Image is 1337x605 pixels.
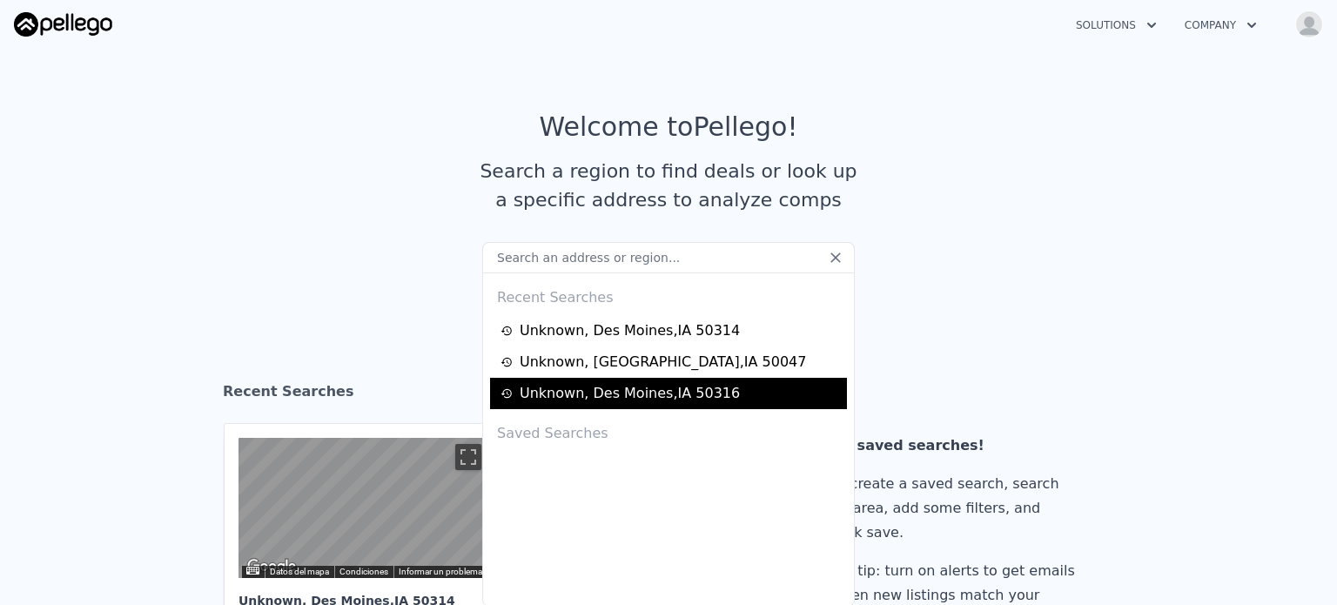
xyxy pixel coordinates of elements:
[399,567,482,576] a: Informar un problema
[243,555,300,578] a: Abrir esta área en Google Maps (se abre en una ventana nueva)
[1295,10,1323,38] img: avatar
[831,472,1082,545] div: To create a saved search, search an area, add some filters, and click save.
[339,567,388,576] a: Condiciones
[246,567,259,575] button: Combinaciones de teclas
[501,320,842,341] a: Unknown, Des Moines,IA 50314
[455,444,481,470] button: Activar o desactivar la vista de pantalla completa
[831,434,1082,458] div: No saved searches!
[520,383,740,404] div: Unknown , Des Moines , IA 50316
[1171,10,1271,41] button: Company
[474,157,863,214] div: Search a region to find deals or look up a specific address to analyze comps
[520,320,740,341] div: Unknown , Des Moines , IA 50314
[501,352,842,373] a: Unknown, [GEOGRAPHIC_DATA],IA 50047
[239,438,487,578] div: Street View
[490,273,847,315] div: Recent Searches
[1062,10,1171,41] button: Solutions
[270,566,329,578] button: Datos del mapa
[14,12,112,37] img: Pellego
[520,352,806,373] div: Unknown , [GEOGRAPHIC_DATA] , IA 50047
[239,438,487,578] div: Mapa
[490,409,847,451] div: Saved Searches
[482,242,855,273] input: Search an address or region...
[243,555,300,578] img: Google
[501,383,842,404] a: Unknown, Des Moines,IA 50316
[223,367,1114,423] div: Recent Searches
[540,111,798,143] div: Welcome to Pellego !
